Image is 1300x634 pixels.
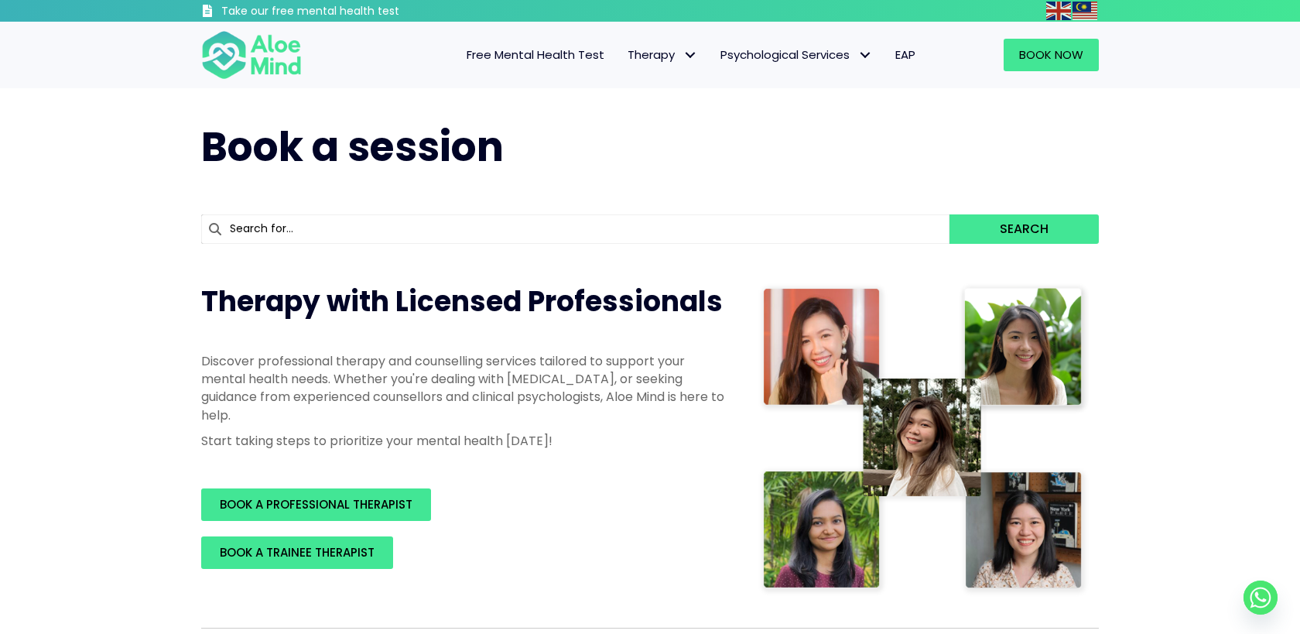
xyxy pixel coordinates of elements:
[220,544,375,560] span: BOOK A TRAINEE THERAPIST
[854,44,876,67] span: Psychological Services: submenu
[884,39,927,71] a: EAP
[1046,2,1071,20] img: en
[1004,39,1099,71] a: Book Now
[949,214,1099,244] button: Search
[201,536,393,569] a: BOOK A TRAINEE THERAPIST
[709,39,884,71] a: Psychological ServicesPsychological Services: submenu
[201,4,482,22] a: Take our free mental health test
[616,39,709,71] a: TherapyTherapy: submenu
[220,496,412,512] span: BOOK A PROFESSIONAL THERAPIST
[201,282,723,321] span: Therapy with Licensed Professionals
[679,44,701,67] span: Therapy: submenu
[221,4,482,19] h3: Take our free mental health test
[201,214,949,244] input: Search for...
[1019,46,1083,63] span: Book Now
[895,46,915,63] span: EAP
[720,46,872,63] span: Psychological Services
[201,118,504,175] span: Book a session
[758,283,1090,597] img: Therapist collage
[628,46,697,63] span: Therapy
[201,352,727,424] p: Discover professional therapy and counselling services tailored to support your mental health nee...
[1244,581,1278,615] a: Whatsapp
[201,432,727,450] p: Start taking steps to prioritize your mental health [DATE]!
[467,46,604,63] span: Free Mental Health Test
[1046,2,1072,19] a: English
[455,39,616,71] a: Free Mental Health Test
[322,39,927,71] nav: Menu
[201,29,302,81] img: Aloe mind Logo
[1072,2,1097,20] img: ms
[1072,2,1099,19] a: Malay
[201,488,431,521] a: BOOK A PROFESSIONAL THERAPIST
